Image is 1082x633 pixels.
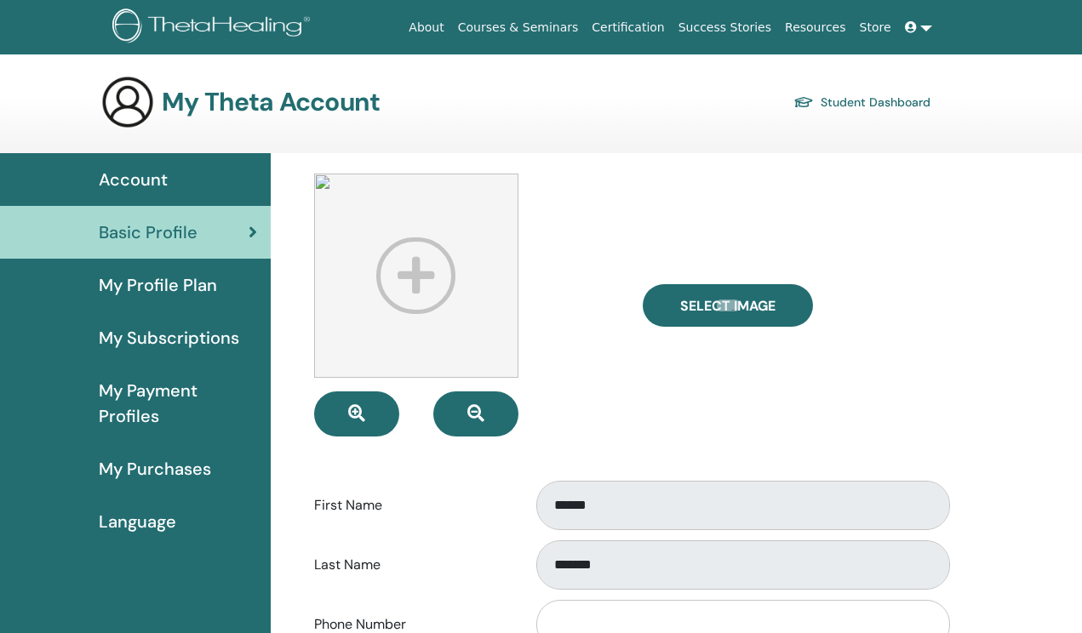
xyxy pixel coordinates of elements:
[680,297,776,315] span: Select Image
[402,12,450,43] a: About
[314,174,518,378] img: profile
[778,12,853,43] a: Resources
[99,456,211,482] span: My Purchases
[112,9,316,47] img: logo.png
[451,12,586,43] a: Courses & Seminars
[99,509,176,534] span: Language
[100,75,155,129] img: generic-user-icon.jpg
[99,220,198,245] span: Basic Profile
[793,95,814,110] img: graduation-cap.svg
[99,167,168,192] span: Account
[672,12,778,43] a: Success Stories
[301,549,521,581] label: Last Name
[793,90,930,114] a: Student Dashboard
[99,378,257,429] span: My Payment Profiles
[301,489,521,522] label: First Name
[585,12,671,43] a: Certification
[717,299,739,311] input: Select Image
[99,272,217,298] span: My Profile Plan
[162,87,380,117] h3: My Theta Account
[99,325,239,351] span: My Subscriptions
[853,12,898,43] a: Store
